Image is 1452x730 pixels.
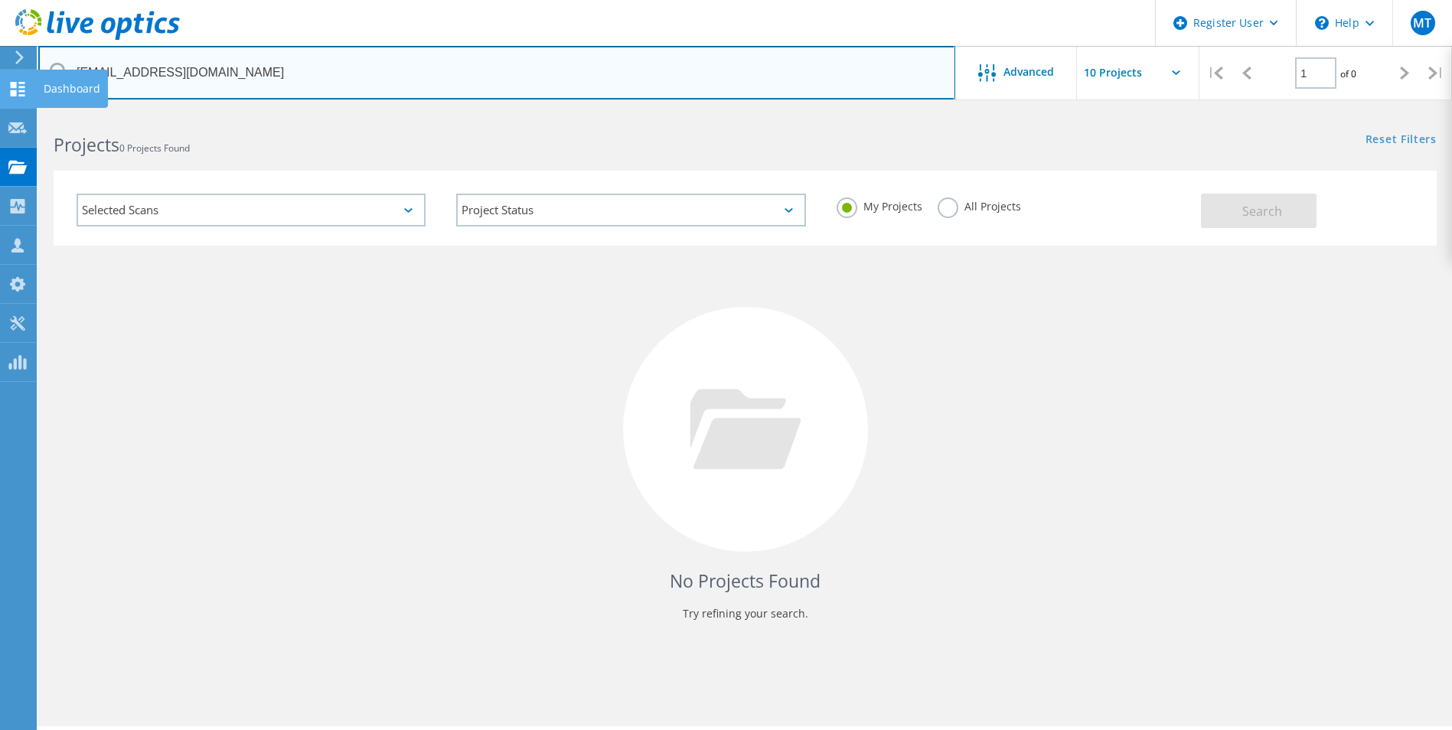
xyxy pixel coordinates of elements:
[837,197,922,212] label: My Projects
[54,132,119,157] b: Projects
[1199,46,1231,100] div: |
[1242,203,1282,220] span: Search
[1201,194,1317,228] button: Search
[1413,17,1431,29] span: MT
[15,32,180,43] a: Live Optics Dashboard
[1421,46,1452,100] div: |
[69,601,1421,626] p: Try refining your search.
[119,142,190,155] span: 0 Projects Found
[77,194,426,226] div: Selected Scans
[1340,67,1356,80] span: of 0
[1366,134,1437,147] a: Reset Filters
[456,194,805,226] div: Project Status
[938,197,1021,212] label: All Projects
[44,83,100,94] div: Dashboard
[1315,16,1329,30] svg: \n
[38,46,955,99] input: Search projects by name, owner, ID, company, etc
[69,569,1421,594] h4: No Projects Found
[1003,67,1054,77] span: Advanced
